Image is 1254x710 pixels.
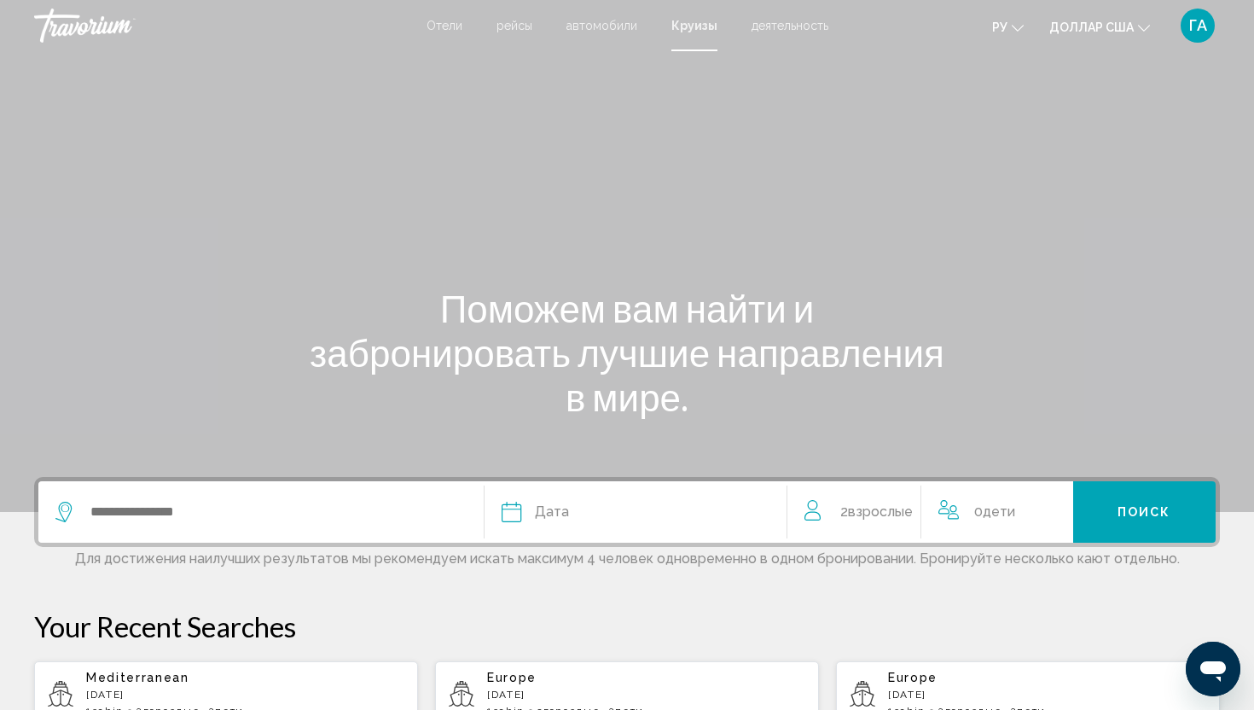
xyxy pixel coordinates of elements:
button: Изменить валюту [1049,15,1150,39]
p: Your Recent Searches [34,609,1220,643]
span: Mediterranean [86,671,189,684]
span: Europe [487,671,537,684]
font: доллар США [1049,20,1134,34]
iframe: Кнопка запуска окна обмена сообщениями [1186,642,1240,696]
p: [DATE] [487,689,805,701]
p: [DATE] [86,689,404,701]
button: Изменить язык [992,15,1024,39]
a: деятельность [752,19,828,32]
span: Дата [535,500,569,524]
button: Дата [502,481,769,543]
span: Поиск [1118,506,1171,520]
button: Поиск [1073,481,1216,543]
div: Search widget [38,481,1216,543]
span: Дети [983,503,1015,520]
h1: Поможем вам найти и забронировать лучшие направления в мире. [307,286,947,419]
a: рейсы [496,19,532,32]
a: Круизы [671,19,717,32]
p: Для достижения наилучших результатов мы рекомендуем искать максимум 4 человек одновременно в одно... [34,547,1220,567]
button: Меню пользователя [1176,8,1220,44]
a: Травориум [34,9,409,43]
p: [DATE] [888,689,1206,701]
a: автомобили [566,19,637,32]
font: ру [992,20,1007,34]
span: 2 [840,500,913,524]
span: Europe [888,671,938,684]
span: 0 [974,500,1015,524]
a: Отели [427,19,462,32]
button: Travelers: 2 adults, 0 children [787,481,1073,543]
font: ГА [1189,16,1207,34]
span: Взрослые [848,503,913,520]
